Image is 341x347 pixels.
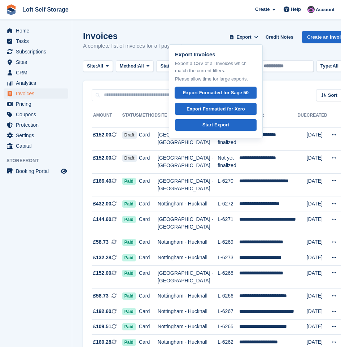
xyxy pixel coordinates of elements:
a: menu [4,88,68,99]
td: Card [139,173,158,196]
span: Tasks [16,36,59,46]
th: Due [297,110,306,128]
a: menu [4,57,68,67]
td: Card [139,235,158,250]
td: Card [139,151,158,174]
a: menu [4,166,68,176]
td: [DATE] [307,304,327,320]
span: Paid [122,239,136,246]
span: £192.60 [93,308,112,315]
td: Card [139,304,158,320]
img: Amy Wright [307,6,315,13]
td: L-6273 [218,250,239,266]
a: menu [4,47,68,57]
td: L-6270 [218,173,239,196]
span: £160.28 [93,338,112,346]
td: Nottingham - Hucknall [158,250,218,266]
p: Please allow time for large exports. [175,75,257,83]
span: Paid [122,254,136,261]
th: Customer [239,110,298,128]
span: Paid [122,216,136,223]
th: Status [122,110,139,128]
div: Start Export [202,121,229,129]
a: menu [4,120,68,130]
span: £58.73 [93,238,109,246]
td: [GEOGRAPHIC_DATA] - [GEOGRAPHIC_DATA] [158,173,218,196]
a: menu [4,141,68,151]
a: menu [4,109,68,120]
td: [GEOGRAPHIC_DATA] - [GEOGRAPHIC_DATA] [158,127,218,151]
img: stora-icon-8386f47178a22dfd0bd8f6a31ec36ba5ce8667c1dd55bd0f319d3a0aa187defe.svg [6,4,17,15]
td: Not yet finalized [218,127,239,151]
span: Paid [122,292,136,300]
td: [GEOGRAPHIC_DATA] - [GEOGRAPHIC_DATA] [158,265,218,289]
a: Loft Self Storage [19,4,71,16]
span: CRM [16,68,59,78]
td: Card [139,127,158,151]
span: Paid [122,323,136,330]
td: Card [139,319,158,335]
span: Paid [122,200,136,208]
h1: Invoices [83,31,185,41]
span: Settings [16,130,59,140]
span: Sort [328,92,337,99]
td: Card [139,212,158,235]
td: [DATE] [307,265,327,289]
td: L-6265 [218,319,239,335]
td: L-6266 [218,289,239,304]
td: [DATE] [307,151,327,174]
a: menu [4,68,68,78]
span: Sites [16,57,59,67]
span: All [97,62,103,70]
td: L-6271 [218,212,239,235]
td: [DATE] [307,196,327,212]
td: L-6268 [218,265,239,289]
span: Protection [16,120,59,130]
span: Invoices [16,88,59,99]
span: £132.28 [93,254,112,261]
th: Created [307,110,327,128]
td: Nottingham - Hucknall [158,196,218,212]
span: Paid [122,270,136,277]
th: Site [158,110,218,128]
td: [GEOGRAPHIC_DATA] - [GEOGRAPHIC_DATA] [158,151,218,174]
button: Status: All [156,60,192,72]
span: Storefront [6,157,72,164]
span: All [332,62,338,70]
p: Export Invoices [175,51,257,59]
td: Nottingham - Hucknall [158,319,218,335]
span: Pricing [16,99,59,109]
td: [DATE] [307,319,327,335]
td: [DATE] [307,127,327,151]
span: Type: [320,62,333,70]
a: menu [4,78,68,88]
td: [DATE] [307,235,327,250]
span: Method: [120,62,138,70]
span: Paid [122,339,136,346]
td: Card [139,289,158,304]
td: Card [139,196,158,212]
span: Draft [122,131,137,139]
button: Export [228,31,260,43]
a: Credit Notes [263,31,296,43]
a: Export Formatted for Sage 50 [175,87,257,99]
a: menu [4,130,68,140]
a: Start Export [175,119,257,131]
span: Subscriptions [16,47,59,57]
span: Home [16,26,59,36]
p: Export a CSV of all Invoices which match the current filters. [175,60,257,74]
span: Paid [122,178,136,185]
td: Nottingham - Hucknall [158,289,218,304]
td: Not yet finalized [218,151,239,174]
span: £152.00 [93,269,112,277]
span: £432.00 [93,200,112,208]
span: £152.00 [93,154,112,162]
span: £152.00 [93,131,112,139]
span: Export [236,34,251,41]
td: [DATE] [307,250,327,266]
td: Card [139,265,158,289]
td: [GEOGRAPHIC_DATA] - [GEOGRAPHIC_DATA] [158,212,218,235]
span: Analytics [16,78,59,88]
a: Preview store [60,167,68,175]
td: [DATE] [307,289,327,304]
